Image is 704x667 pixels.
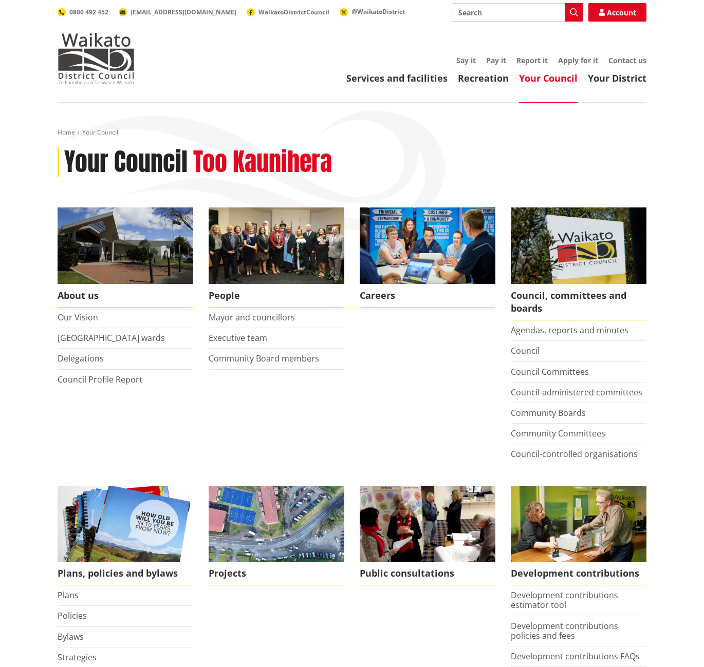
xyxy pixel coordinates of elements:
a: Your District [588,72,646,84]
a: Pay it [486,55,506,65]
span: About us [58,284,193,308]
a: Council-administered committees [511,387,642,398]
a: Projects [209,486,344,586]
nav: breadcrumb [58,128,646,137]
a: Report it [516,55,548,65]
img: public-consultations [360,486,495,562]
a: Account [588,3,646,22]
a: Executive team [209,332,267,344]
a: WDC Building 0015 About us [58,207,193,308]
a: Home [58,128,75,137]
img: Long Term Plan [58,486,193,562]
img: 2022 Council [209,207,344,284]
a: Contact us [608,55,646,65]
h1: Your Council [64,147,188,177]
span: Projects [209,562,344,585]
input: Search input [452,3,583,22]
a: Council-controlled organisations [511,448,638,460]
a: Recreation [458,72,509,84]
span: People [209,284,344,308]
a: Development contributions policies and fees [511,620,618,641]
a: Careers [360,207,495,308]
a: Community Committees [511,428,605,439]
img: Waikato District Council - Te Kaunihera aa Takiwaa o Waikato [58,33,135,84]
a: Development contributions FAQs [511,651,640,662]
a: 2022 Council People [209,207,344,308]
a: Council Committees [511,366,589,377]
h2: Too Kaunihera [193,147,332,177]
img: Office staff in meeting - Career page [360,207,495,284]
span: WaikatoDistrictCouncil [258,8,329,16]
a: Apply for it [558,55,598,65]
a: Our Vision [58,312,98,323]
a: Community Boards [511,407,586,418]
span: Council, committees and boards [511,284,646,320]
a: WaikatoDistrictCouncil [247,8,329,16]
a: 0800 492 452 [58,8,108,16]
a: Policies [58,610,87,621]
span: Development contributions [511,562,646,585]
span: 0800 492 452 [69,8,108,16]
span: Plans, policies and bylaws [58,562,193,585]
img: Waikato-District-Council-sign [511,207,646,284]
a: @WaikatoDistrict [340,7,405,16]
a: Community Board members [209,353,319,364]
a: Services and facilities [346,72,448,84]
img: Fees [511,486,646,562]
a: Agendas, reports and minutes [511,325,628,336]
a: Development contributions estimator tool [511,589,618,611]
span: @WaikatoDistrict [351,7,405,16]
a: Delegations [58,353,104,364]
img: DJI_0336 [209,486,344,562]
a: [GEOGRAPHIC_DATA] wards [58,332,165,344]
a: FInd out more about fees and fines here Development contributions [511,486,646,586]
span: Careers [360,284,495,308]
span: Your Council [82,128,118,137]
a: Council Profile Report [58,374,142,385]
a: public-consultations Public consultations [360,486,495,586]
a: Bylaws [58,631,84,642]
a: Mayor and councillors [209,312,295,323]
a: Your Council [519,72,578,84]
a: Say it [456,55,476,65]
a: Council [511,345,540,356]
span: Public consultations [360,562,495,585]
img: WDC Building 0015 [58,207,193,284]
a: Waikato-District-Council-sign Council, committees and boards [511,207,646,320]
span: [EMAIL_ADDRESS][DOMAIN_NAME] [131,8,236,16]
a: We produce a number of plans, policies and bylaws including the Long Term Plan Plans, policies an... [58,486,193,586]
a: [EMAIL_ADDRESS][DOMAIN_NAME] [119,8,236,16]
a: Strategies [58,652,97,663]
a: Plans [58,589,79,601]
